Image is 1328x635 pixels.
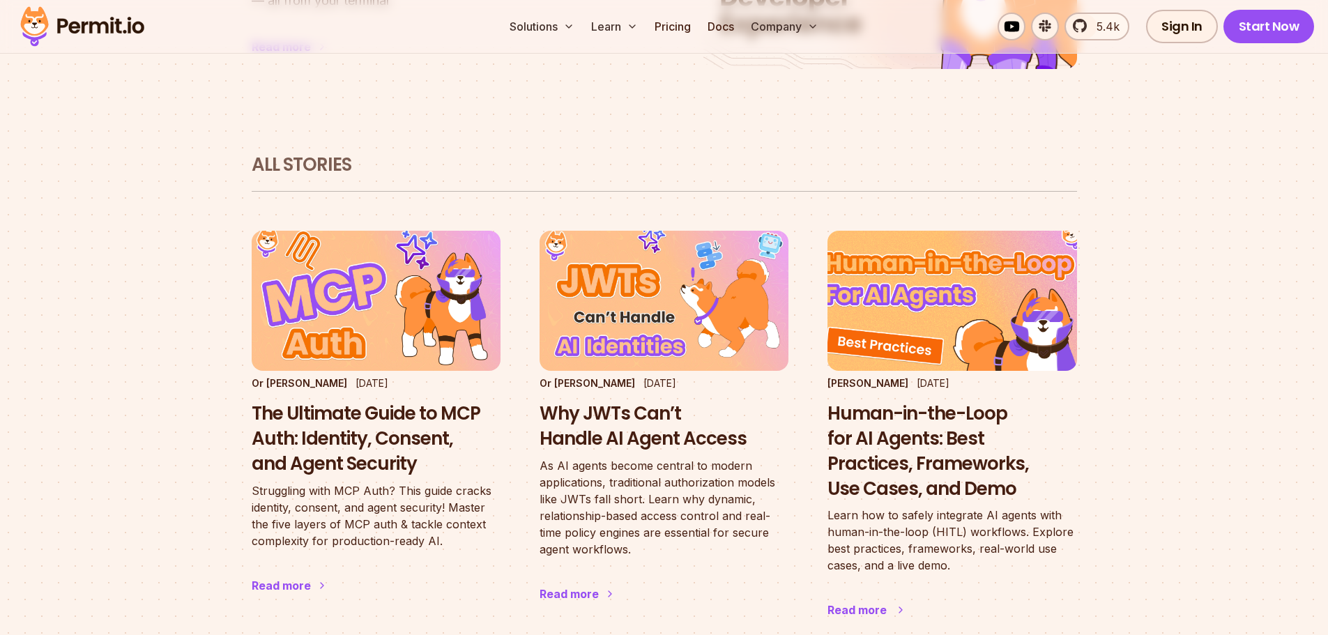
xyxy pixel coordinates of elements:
h3: Why JWTs Can’t Handle AI Agent Access [540,401,788,452]
p: Struggling with MCP Auth? This guide cracks identity, consent, and agent security! Master the fiv... [252,482,501,549]
time: [DATE] [643,377,676,389]
time: [DATE] [917,377,949,389]
a: Pricing [649,13,696,40]
img: Human-in-the-Loop for AI Agents: Best Practices, Frameworks, Use Cases, and Demo [815,224,1089,378]
div: Read more [540,586,599,602]
p: [PERSON_NAME] [827,376,908,390]
a: The Ultimate Guide to MCP Auth: Identity, Consent, and Agent SecurityOr [PERSON_NAME][DATE]The Ul... [252,231,501,621]
button: Solutions [504,13,580,40]
a: 5.4k [1064,13,1129,40]
span: 5.4k [1088,18,1120,35]
div: Read more [827,602,887,618]
p: Or [PERSON_NAME] [252,376,347,390]
p: Or [PERSON_NAME] [540,376,635,390]
div: Read more [252,577,311,594]
h3: The Ultimate Guide to MCP Auth: Identity, Consent, and Agent Security [252,401,501,476]
button: Company [745,13,824,40]
img: Permit logo [14,3,151,50]
time: [DATE] [356,377,388,389]
h3: Human-in-the-Loop for AI Agents: Best Practices, Frameworks, Use Cases, and Demo [827,401,1076,501]
a: Docs [702,13,740,40]
a: Why JWTs Can’t Handle AI Agent AccessOr [PERSON_NAME][DATE]Why JWTs Can’t Handle AI Agent AccessA... [540,231,788,629]
p: As AI agents become central to modern applications, traditional authorization models like JWTs fa... [540,457,788,558]
a: Sign In [1146,10,1218,43]
img: Why JWTs Can’t Handle AI Agent Access [540,231,788,371]
button: Learn [586,13,643,40]
h2: All Stories [252,153,1077,178]
a: Start Now [1223,10,1315,43]
img: The Ultimate Guide to MCP Auth: Identity, Consent, and Agent Security [252,231,501,371]
p: Learn how to safely integrate AI agents with human-in-the-loop (HITL) workflows. Explore best pra... [827,507,1076,574]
